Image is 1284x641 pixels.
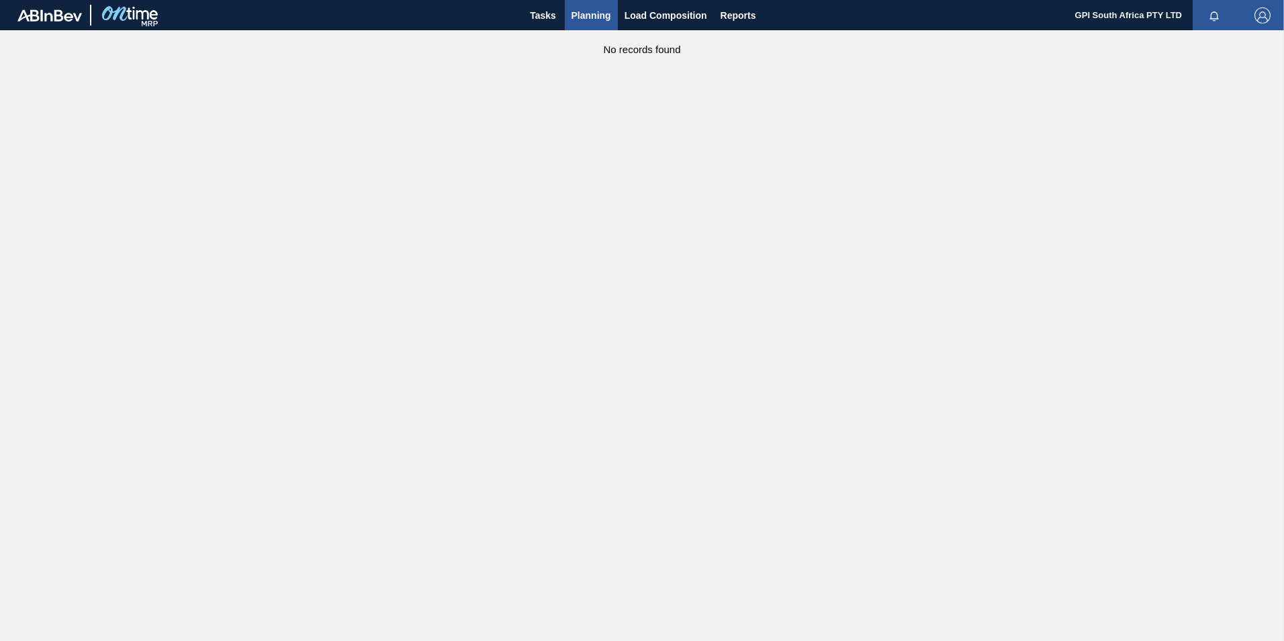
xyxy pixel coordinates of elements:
span: Tasks [529,7,558,24]
span: Reports [721,7,756,24]
span: Planning [571,7,611,24]
button: Notifications [1193,6,1236,25]
span: Load Composition [625,7,707,24]
img: Logout [1254,7,1271,24]
img: TNhmsLtSVTkK8tSr43FrP2fwEKptu5GPRR3wAAAABJRU5ErkJggg== [17,9,82,22]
